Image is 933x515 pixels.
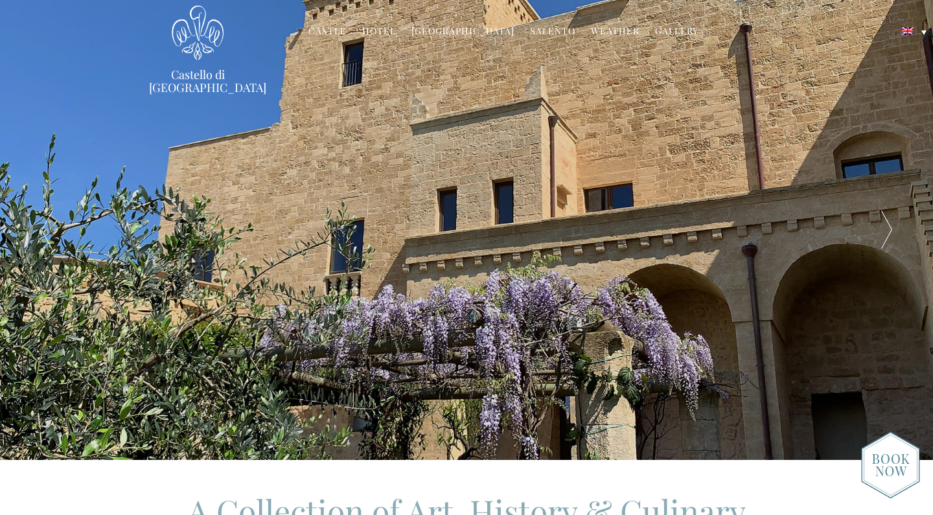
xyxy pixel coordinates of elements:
a: Weather [591,25,639,40]
a: Castle [308,25,347,40]
img: new-booknow.png [861,431,920,499]
a: Salento [530,25,575,40]
a: [GEOGRAPHIC_DATA] [411,25,514,40]
a: Castello di [GEOGRAPHIC_DATA] [149,68,246,94]
img: Castello di Ugento [172,5,224,60]
img: English [902,27,914,35]
a: Hotel [362,25,396,40]
a: Gallery [655,25,698,40]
